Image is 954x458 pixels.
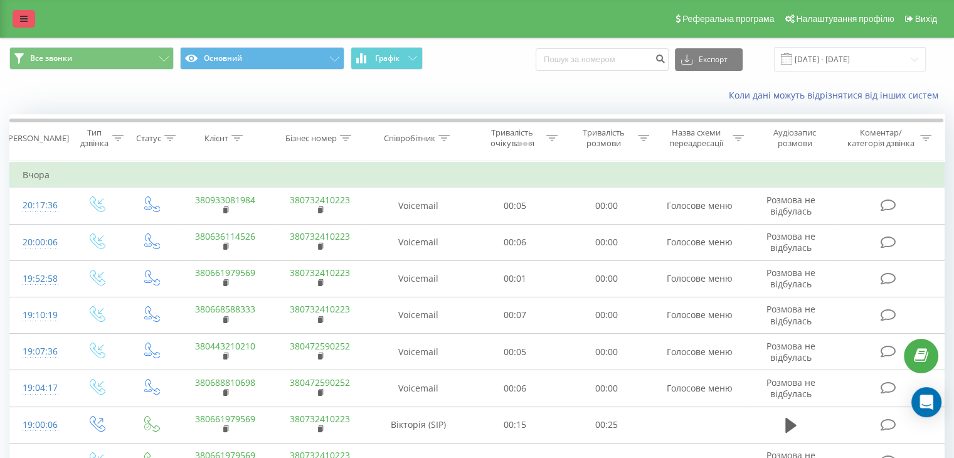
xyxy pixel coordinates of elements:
[290,194,350,206] a: 380732410223
[195,194,255,206] a: 380933081984
[23,339,56,364] div: 19:07:36
[729,89,945,101] a: Коли дані можуть відрізнятися вiд інших систем
[290,413,350,425] a: 380732410223
[285,133,337,144] div: Бізнес номер
[561,260,652,297] td: 00:00
[290,340,350,352] a: 380472590252
[195,267,255,279] a: 380661979569
[351,47,423,70] button: Графік
[23,303,56,328] div: 19:10:19
[561,297,652,333] td: 00:00
[652,334,746,370] td: Голосове меню
[368,407,470,443] td: Вікторія (SIP)
[195,230,255,242] a: 380636114526
[561,370,652,407] td: 00:00
[30,53,72,63] span: Все звонки
[290,230,350,242] a: 380732410223
[664,127,729,149] div: Назва схеми переадресації
[6,133,69,144] div: [PERSON_NAME]
[368,224,470,260] td: Voicemail
[766,376,815,400] span: Розмова не відбулась
[766,340,815,363] span: Розмова не відбулась
[180,47,344,70] button: Основний
[758,127,832,149] div: Аудіозапис розмови
[470,407,561,443] td: 00:15
[368,260,470,297] td: Voicemail
[915,14,937,24] span: Вихід
[561,188,652,224] td: 00:00
[23,376,56,400] div: 19:04:17
[195,413,255,425] a: 380661979569
[470,260,561,297] td: 00:01
[368,370,470,407] td: Voicemail
[682,14,775,24] span: Реферальна програма
[368,297,470,333] td: Voicemail
[204,133,228,144] div: Клієнт
[195,340,255,352] a: 380443210210
[652,297,746,333] td: Голосове меню
[375,54,400,63] span: Графік
[79,127,109,149] div: Тип дзвінка
[481,127,544,149] div: Тривалість очікування
[536,48,669,71] input: Пошук за номером
[766,194,815,217] span: Розмова не відбулась
[561,407,652,443] td: 00:25
[470,188,561,224] td: 00:05
[384,133,435,144] div: Співробітник
[766,303,815,326] span: Розмова не відбулась
[23,230,56,255] div: 20:00:06
[652,260,746,297] td: Голосове меню
[652,188,746,224] td: Голосове меню
[766,267,815,290] span: Розмова не відбулась
[675,48,743,71] button: Експорт
[844,127,917,149] div: Коментар/категорія дзвінка
[470,334,561,370] td: 00:05
[136,133,161,144] div: Статус
[652,224,746,260] td: Голосове меню
[561,334,652,370] td: 00:00
[290,303,350,315] a: 380732410223
[911,387,941,417] div: Open Intercom Messenger
[290,376,350,388] a: 380472590252
[195,303,255,315] a: 380668588333
[470,224,561,260] td: 00:06
[23,193,56,218] div: 20:17:36
[23,413,56,437] div: 19:00:06
[23,267,56,291] div: 19:52:58
[10,162,945,188] td: Вчора
[9,47,174,70] button: Все звонки
[368,334,470,370] td: Voicemail
[652,370,746,407] td: Голосове меню
[368,188,470,224] td: Voicemail
[572,127,635,149] div: Тривалість розмови
[470,297,561,333] td: 00:07
[561,224,652,260] td: 00:00
[470,370,561,407] td: 00:06
[290,267,350,279] a: 380732410223
[195,376,255,388] a: 380688810698
[766,230,815,253] span: Розмова не відбулась
[796,14,894,24] span: Налаштування профілю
